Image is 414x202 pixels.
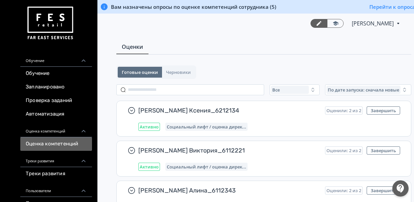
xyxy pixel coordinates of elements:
[326,188,361,193] span: Оценили: 2 из 2
[20,94,92,107] a: Проверка заданий
[20,121,92,137] div: Оценка компетенций
[352,19,395,27] span: Юлия Рысина
[20,67,92,80] a: Обучение
[138,106,320,115] span: [PERSON_NAME] Ксения_6212134
[328,87,399,93] span: По дате запуска: сначала новые
[140,164,159,169] span: Активно
[367,146,400,155] button: Завершить
[111,3,276,10] span: Вам назначены опросы по оценке компетенций сотрудника (5)
[272,87,280,93] span: Все
[327,19,344,28] a: Переключиться в режим ученика
[326,148,361,153] span: Оценили: 2 из 2
[20,151,92,167] div: Треки развития
[367,186,400,195] button: Завершить
[20,107,92,121] a: Автоматизация
[325,84,411,95] button: По дате запуска: сначала новые
[270,84,320,95] button: Все
[162,67,195,78] button: Черновики
[20,181,92,197] div: Пользователи
[367,106,400,115] button: Завершить
[26,4,74,42] img: https://files.teachbase.ru/system/account/57463/logo/medium-936fc5084dd2c598f50a98b9cbe0469a.png
[20,80,92,94] a: Запланировано
[138,146,320,155] span: [PERSON_NAME] Виктория_6112221
[138,186,320,195] span: [PERSON_NAME] Алина_6112343
[166,69,191,75] span: Черновики
[118,67,162,78] button: Готовые оценки
[167,124,246,129] span: Социальный лифт / оценка директора магазина
[122,69,158,75] span: Готовые оценки
[20,137,92,151] a: Оценка компетенций
[20,167,92,181] a: Треки развития
[122,43,143,51] span: Оценки
[140,124,159,129] span: Активно
[167,164,246,169] span: Социальный лифт / оценка директора магазина
[326,108,361,113] span: Оценили: 2 из 2
[20,50,92,67] div: Обучение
